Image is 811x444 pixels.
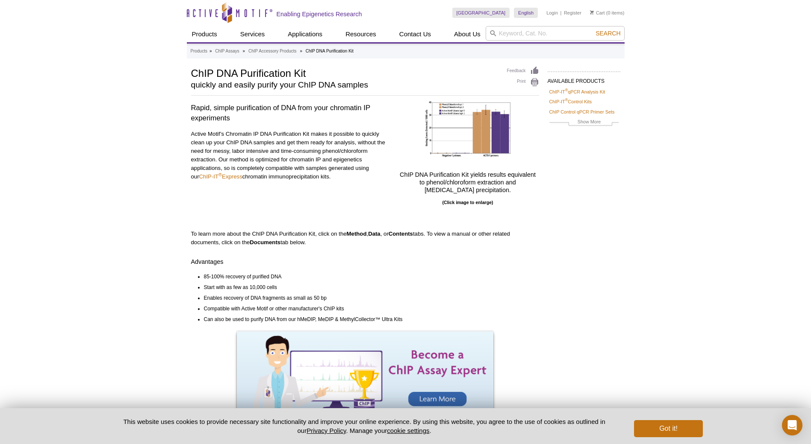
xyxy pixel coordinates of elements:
sup: ® [565,88,568,92]
li: Enables recovery of DNA fragments as small as 50 bp [204,292,531,302]
h1: ChIP DNA Purification Kit [191,66,498,79]
img: Become a ChIP Assay Expert [237,331,493,429]
button: cookie settings [387,427,429,434]
button: Got it! [634,420,702,437]
a: Products [191,47,207,55]
a: Print [507,78,539,87]
h4: ChIP DNA Purification Kit yields results equivalent to phenol/chloroform extraction and [MEDICAL_... [397,168,539,194]
a: ChIP-IT®qPCR Analysis Kit [549,88,605,96]
h4: Advantages [191,255,539,266]
a: About Us [449,26,486,42]
li: 85-100% recovery of purified DNA [204,270,531,281]
p: To learn more about the ChIP DNA Purification Kit, click on the , , or tabs. To view a manual or ... [191,230,539,247]
strong: Data [368,231,380,237]
h2: AVAILABLE PRODUCTS [548,71,620,87]
a: Applications [283,26,327,42]
li: | [560,8,562,18]
li: » [209,49,212,53]
button: Search [593,29,623,37]
a: Contact Us [394,26,436,42]
a: English [514,8,538,18]
strong: Method [347,231,367,237]
strong: Documents [250,239,280,245]
a: Products [187,26,222,42]
span: Search [596,30,620,37]
li: (0 items) [590,8,625,18]
h2: Enabling Epigenetics Research [277,10,362,18]
img: Your Cart [590,10,594,15]
a: Feedback [507,66,539,76]
a: ChIP Assays [215,47,239,55]
input: Keyword, Cat. No. [486,26,625,41]
a: ChIP Control qPCR Primer Sets [549,108,615,116]
li: Compatible with Active Motif or other manufacturer's ChIP kits [204,302,531,313]
a: Login [546,10,558,16]
a: Show More [549,118,619,128]
li: » [300,49,302,53]
a: Register [564,10,581,16]
li: Can also be used to purify DNA from our hMeDIP, MeDIP & MethylCollector™ Ultra Kits [204,313,531,324]
p: Active Motif’s Chromatin IP DNA Purification Kit makes it possible to quickly clean up your ChIP ... [191,130,390,181]
a: ChIP-IT®Control Kits [549,98,592,105]
a: ChIP Accessory Products [248,47,297,55]
a: Privacy Policy [307,427,346,434]
a: ChIP-IT®Express [199,173,242,180]
a: Services [235,26,270,42]
li: Start with as few as 10,000 cells [204,281,531,292]
h2: quickly and easily purify your ChIP DNA samples [191,81,498,89]
sup: ® [218,172,222,177]
p: This website uses cookies to provide necessary site functionality and improve your online experie... [109,417,620,435]
div: Open Intercom Messenger [782,415,802,435]
b: (Click image to enlarge) [442,200,493,205]
sup: ® [565,98,568,102]
img: qPCR on ChIP DNA purified with the Chromatin IP DNA Purification Kit [425,101,510,157]
a: Resources [340,26,381,42]
li: » [243,49,245,53]
a: Cart [590,10,605,16]
h3: Rapid, simple purification of DNA from your chromatin IP experiments [191,103,390,123]
li: ChIP DNA Purification Kit [306,49,354,53]
a: [GEOGRAPHIC_DATA] [452,8,510,18]
strong: Contents [389,231,413,237]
